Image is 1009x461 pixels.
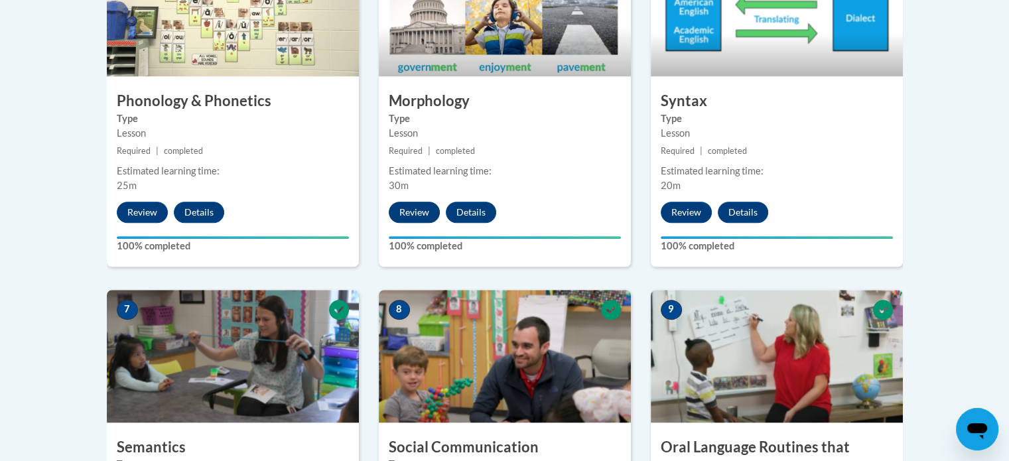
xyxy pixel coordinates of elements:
label: 100% completed [661,239,893,253]
div: Estimated learning time: [661,164,893,178]
h3: Semantics [107,437,359,458]
div: Estimated learning time: [389,164,621,178]
img: Course Image [651,290,903,423]
div: Lesson [389,126,621,141]
label: Type [661,111,893,126]
button: Review [661,202,712,223]
button: Details [446,202,496,223]
span: 7 [117,300,138,320]
button: Details [174,202,224,223]
span: completed [164,146,203,156]
span: completed [436,146,475,156]
div: Lesson [661,126,893,141]
div: Your progress [117,236,349,239]
span: Required [661,146,695,156]
img: Course Image [379,290,631,423]
span: completed [708,146,747,156]
h3: Morphology [379,91,631,111]
span: Required [389,146,423,156]
div: Your progress [661,236,893,239]
button: Details [718,202,768,223]
span: 25m [117,180,137,191]
span: | [428,146,431,156]
span: | [156,146,159,156]
div: Your progress [389,236,621,239]
label: Type [389,111,621,126]
h3: Social Communication [379,437,631,458]
button: Review [117,202,168,223]
span: 20m [661,180,681,191]
span: 30m [389,180,409,191]
label: Type [117,111,349,126]
span: 9 [661,300,682,320]
h3: Syntax [651,91,903,111]
span: Required [117,146,151,156]
span: | [700,146,703,156]
label: 100% completed [117,239,349,253]
div: Lesson [117,126,349,141]
button: Review [389,202,440,223]
h3: Phonology & Phonetics [107,91,359,111]
span: 8 [389,300,410,320]
div: Estimated learning time: [117,164,349,178]
label: 100% completed [389,239,621,253]
iframe: Button to launch messaging window [956,408,998,450]
img: Course Image [107,290,359,423]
